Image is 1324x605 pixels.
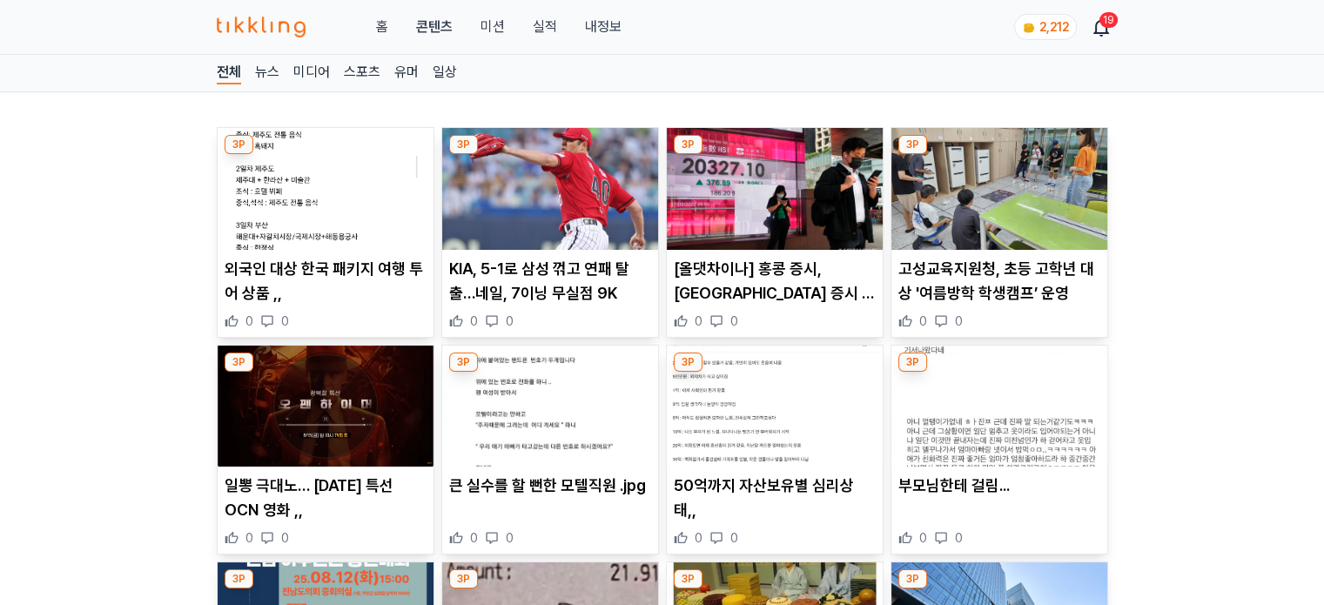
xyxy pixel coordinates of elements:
span: 0 [695,313,702,330]
img: 티끌링 [217,17,306,37]
span: 0 [245,313,253,330]
div: 3P [449,353,478,372]
span: 0 [955,313,963,330]
div: 19 [1099,12,1118,28]
span: 0 [470,313,478,330]
div: 3P [674,569,702,588]
a: 전체 [217,62,241,84]
div: 3P [674,135,702,154]
img: 고성교육지원청, 초등 고학년 대상 '여름방학 학생캠프’ 운영 [891,128,1107,250]
span: 0 [506,313,514,330]
div: 3P [898,569,927,588]
img: KIA, 5-1로 삼성 꺾고 연패 탈출…네일, 7이닝 무실점 9K [442,128,658,250]
a: 유머 [394,62,419,84]
div: 3P 50억까지 자산보유별 심리상태,, 50억까지 자산보유별 심리상태,, 0 0 [666,345,884,555]
a: 실적 [532,17,556,37]
button: 미션 [480,17,504,37]
div: 3P [225,569,253,588]
div: 3P 외국인 대상 한국 패키지 여행 투어 상품 ,, 외국인 대상 한국 패키지 여행 투어 상품 ,, 0 0 [217,127,434,338]
a: 콘텐츠 [415,17,452,37]
span: 0 [919,529,927,547]
p: 일뽕 극대노… [DATE] 특선 OCN 영화 ,, [225,474,427,522]
div: 3P [674,353,702,372]
a: 미디어 [293,62,330,84]
span: 0 [281,313,289,330]
div: 3P 부모님한테 걸림... 부모님한테 걸림... 0 0 [891,345,1108,555]
img: 일뽕 극대노… 광복절 특선 OCN 영화 ,, [218,346,433,467]
div: 3P 일뽕 극대노… 광복절 특선 OCN 영화 ,, 일뽕 극대노… [DATE] 특선 OCN 영화 ,, 0 0 [217,345,434,555]
p: [올댓차이나] 홍콩 증시, [GEOGRAPHIC_DATA] 증시 강세에 상승 출발…[GEOGRAPHIC_DATA] 1.29%↑ [674,257,876,306]
div: 3P [225,135,253,154]
img: 부모님한테 걸림... [891,346,1107,467]
span: 2,212 [1039,20,1069,34]
span: 0 [506,529,514,547]
img: [올댓차이나] 홍콩 증시, 뉴욕 증시 강세에 상승 출발…H주 1.29%↑ [667,128,883,250]
div: 3P 고성교육지원청, 초등 고학년 대상 '여름방학 학생캠프’ 운영 고성교육지원청, 초등 고학년 대상 '여름방학 학생캠프’ 운영 0 0 [891,127,1108,338]
img: 외국인 대상 한국 패키지 여행 투어 상품 ,, [218,128,433,250]
span: 0 [730,529,738,547]
a: 스포츠 [344,62,380,84]
div: 3P [898,135,927,154]
span: 0 [470,529,478,547]
div: 3P [449,569,478,588]
span: 0 [730,313,738,330]
p: 외국인 대상 한국 패키지 여행 투어 상품 ,, [225,257,427,306]
a: 내정보 [584,17,621,37]
a: 일상 [433,62,457,84]
div: 3P 큰 실수를 할 뻔한 모텔직원 .jpg 큰 실수를 할 뻔한 모텔직원 .jpg 0 0 [441,345,659,555]
img: coin [1022,21,1036,35]
a: 홈 [375,17,387,37]
p: 큰 실수를 할 뻔한 모텔직원 .jpg [449,474,651,498]
a: 뉴스 [255,62,279,84]
a: coin 2,212 [1014,14,1073,40]
p: 부모님한테 걸림... [898,474,1100,498]
img: 큰 실수를 할 뻔한 모텔직원 .jpg [442,346,658,467]
span: 0 [281,529,289,547]
img: 50억까지 자산보유별 심리상태,, [667,346,883,467]
span: 0 [955,529,963,547]
div: 3P KIA, 5-1로 삼성 꺾고 연패 탈출…네일, 7이닝 무실점 9K KIA, 5-1로 삼성 꺾고 연패 탈출…네일, 7이닝 무실점 9K 0 0 [441,127,659,338]
span: 0 [919,313,927,330]
span: 0 [245,529,253,547]
div: 3P [449,135,478,154]
a: 19 [1094,17,1108,37]
div: 3P [올댓차이나] 홍콩 증시, 뉴욕 증시 강세에 상승 출발…H주 1.29%↑ [올댓차이나] 홍콩 증시, [GEOGRAPHIC_DATA] 증시 강세에 상승 출발…[GEOGRA... [666,127,884,338]
div: 3P [898,353,927,372]
p: KIA, 5-1로 삼성 꺾고 연패 탈출…네일, 7이닝 무실점 9K [449,257,651,306]
span: 0 [695,529,702,547]
div: 3P [225,353,253,372]
p: 50억까지 자산보유별 심리상태,, [674,474,876,522]
p: 고성교육지원청, 초등 고학년 대상 '여름방학 학생캠프’ 운영 [898,257,1100,306]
